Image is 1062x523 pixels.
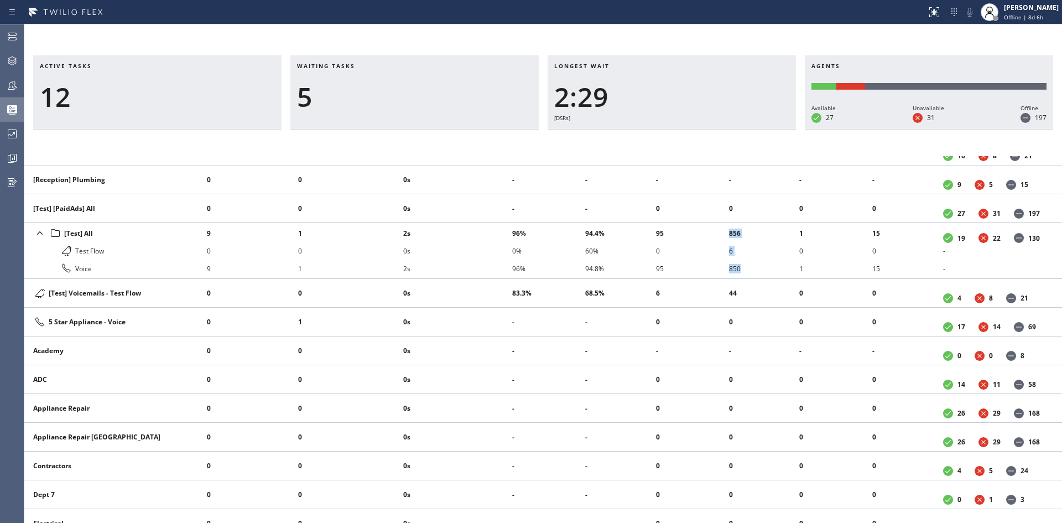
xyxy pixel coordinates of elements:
li: 1 [799,260,872,277]
li: - [512,371,585,389]
li: - [943,260,1049,277]
dt: Offline [1006,180,1016,190]
li: 0s [403,371,512,389]
li: 1 [298,260,403,277]
div: Offline: 197 [865,83,1047,90]
li: 0 [799,400,872,417]
li: 0 [207,284,298,302]
li: 0 [799,313,872,331]
div: 5 [297,81,532,113]
li: 0 [298,457,403,475]
li: 94.8% [585,260,656,277]
li: 0 [729,313,800,331]
li: - [585,371,656,389]
li: 0 [729,371,800,389]
div: Dept 7 [33,490,198,499]
dt: Available [943,408,953,418]
li: 1 [298,313,403,331]
dt: Unavailable [978,209,988,219]
span: Waiting tasks [297,62,355,70]
div: [Test] Voicemails - Test Flow [33,287,198,300]
dt: Available [943,180,953,190]
li: 0 [872,400,943,417]
li: 0 [872,242,943,260]
li: 0 [799,284,872,302]
dt: Unavailable [978,322,988,332]
li: - [656,171,729,189]
li: 0 [656,457,729,475]
li: - [585,200,656,218]
dt: Offline [1014,209,1024,219]
li: 0 [656,371,729,389]
button: Mute [962,4,977,20]
dt: Available [943,209,953,219]
dt: Unavailable [975,293,985,303]
li: 0 [872,200,943,218]
dd: 130 [1028,234,1040,243]
li: 2s [403,224,512,242]
li: 0 [207,457,298,475]
li: - [799,171,872,189]
li: 0s [403,457,512,475]
li: 0 [729,457,800,475]
li: 0 [207,313,298,331]
dt: Unavailable [978,408,988,418]
dd: 27 [826,113,834,122]
li: 0 [872,313,943,331]
li: 856 [729,224,800,242]
li: 0 [799,486,872,504]
dt: Available [943,380,953,390]
li: 0 [656,428,729,446]
li: - [656,342,729,360]
dt: Available [943,293,953,303]
dt: Offline [1006,351,1016,361]
li: 0 [207,400,298,417]
dd: 29 [993,408,1001,418]
div: [Test] [PaidAds] All [33,204,198,213]
dd: 26 [957,437,965,447]
dd: 10 [957,151,965,160]
div: Contractors [33,461,198,470]
li: 0s [403,242,512,260]
dt: Unavailable [975,180,985,190]
dt: Offline [1014,380,1024,390]
dd: 58 [1028,380,1036,389]
div: 12 [40,81,275,113]
li: - [872,171,943,189]
dt: Offline [1014,233,1024,243]
dd: 14 [957,380,965,389]
dd: 19 [957,234,965,243]
li: 0s [403,342,512,360]
li: 6 [656,284,729,302]
li: 95 [656,260,729,277]
dd: 1 [989,495,993,504]
li: 0 [298,242,403,260]
div: Test Flow [33,244,198,257]
li: 0s [403,428,512,446]
li: 6 [729,242,800,260]
li: 0 [799,200,872,218]
dd: 29 [993,437,1001,447]
li: 96% [512,260,585,277]
dt: Offline [1006,466,1016,476]
dd: 31 [993,209,1001,218]
li: 0 [207,371,298,389]
dt: Available [943,322,953,332]
div: [DSRs] [554,113,789,123]
dd: 8 [1021,351,1024,360]
li: 0 [298,171,403,189]
li: - [585,313,656,331]
dd: 26 [957,408,965,418]
li: - [729,342,800,360]
dd: 197 [1028,209,1040,218]
li: 9 [207,224,298,242]
li: 1 [298,224,403,242]
li: - [585,342,656,360]
dd: 197 [1035,113,1047,122]
li: 96% [512,224,585,242]
dt: Offline [1014,322,1024,332]
li: - [799,342,872,360]
li: 2s [403,260,512,277]
li: 83.3% [512,284,585,302]
dt: Offline [1014,408,1024,418]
